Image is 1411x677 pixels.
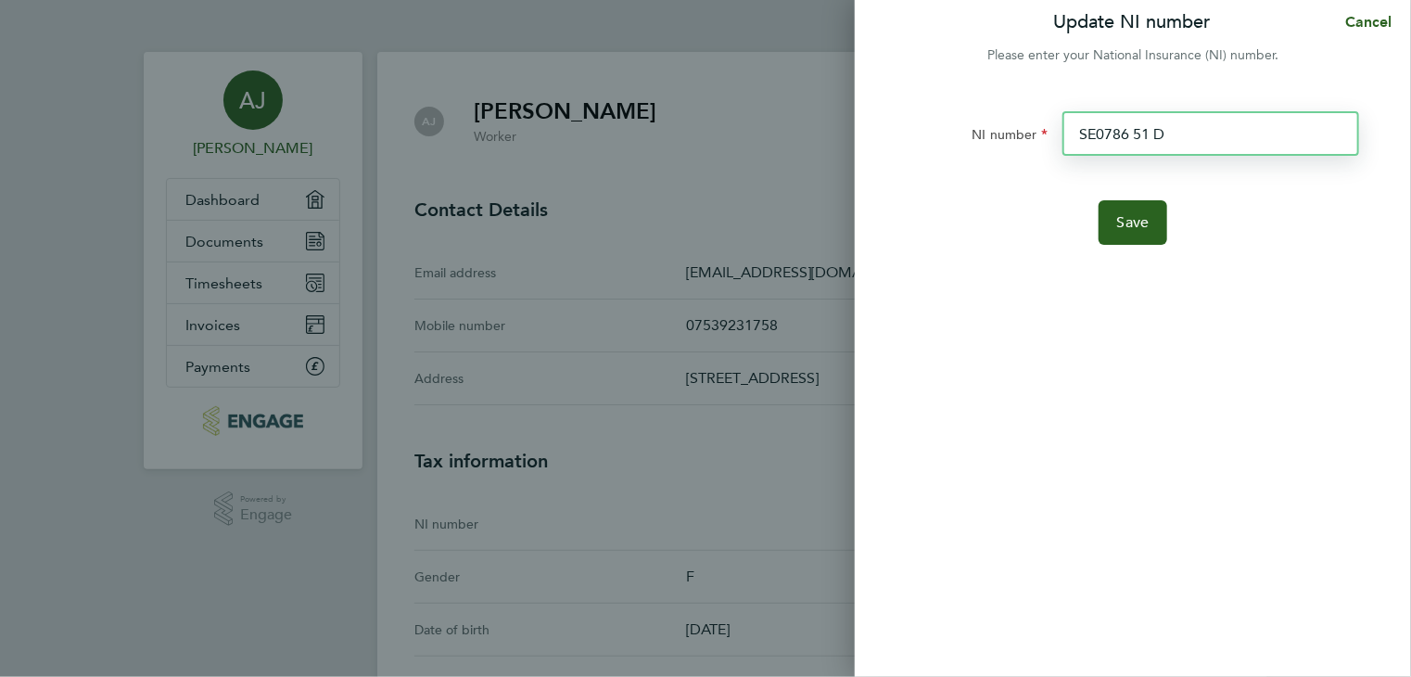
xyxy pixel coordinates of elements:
[855,45,1411,67] div: Please enter your National Insurance (NI) number.
[1117,213,1150,232] span: Save
[1316,4,1411,41] button: Cancel
[972,126,1048,148] label: NI number
[1340,13,1392,31] span: Cancel
[1053,9,1210,35] p: Update NI number
[1099,200,1168,245] button: Save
